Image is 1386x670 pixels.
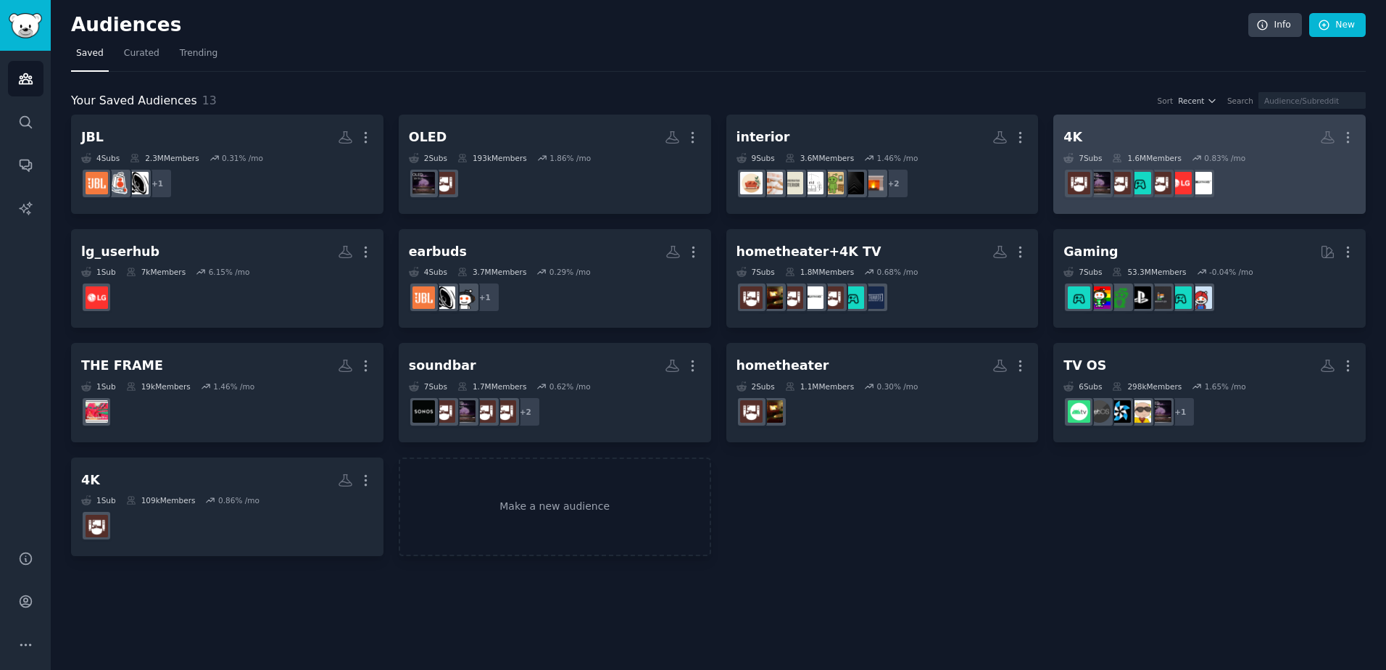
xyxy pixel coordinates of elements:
a: interior9Subs3.6MMembers1.46% /mo+2interiordesignideasAmateurInteriorDesignInteriorDesignAdviceIn... [726,115,1039,214]
span: 13 [202,94,217,107]
div: -0.04 % /mo [1209,267,1253,277]
img: GummySearch logo [9,13,42,38]
a: earbuds4Subs3.7MMembers0.29% /mo+1headphonesaudiophileJBL [399,229,711,328]
div: 0.29 % /mo [549,267,591,277]
img: gaming [1088,286,1111,309]
div: 1 Sub [81,495,116,505]
div: + 2 [510,397,541,427]
div: 0.86 % /mo [218,495,260,505]
div: 1.8M Members [785,267,854,277]
img: 4kTV [781,286,803,309]
div: 0.83 % /mo [1204,153,1245,163]
div: 298k Members [1112,381,1182,392]
img: hometheatersetups [760,286,783,309]
a: THE FRAME1Sub19kMembers1.46% /moTheFrame [71,343,383,442]
input: Audience/Subreddit [1258,92,1366,109]
img: LGOLED [1088,172,1111,194]
div: 0.31 % /mo [222,153,263,163]
span: Your Saved Audiences [71,92,197,110]
div: 1.46 % /mo [213,381,254,392]
img: OLED_Gaming [1068,286,1090,309]
span: Saved [76,47,104,60]
div: interior [736,128,790,146]
img: webos [1088,400,1111,423]
img: TV_webos [1129,400,1151,423]
img: JBL [86,172,108,194]
div: 1.6M Members [1112,153,1181,163]
img: ultrawidemasterrace [862,286,884,309]
img: JBL [412,286,435,309]
div: 53.3M Members [1112,267,1186,277]
div: 1.1M Members [785,381,854,392]
img: hometheater [433,400,455,423]
img: AndroidTV [1068,400,1090,423]
img: ScandinavianInterior [781,172,803,194]
div: 9 Sub s [736,153,775,163]
div: + 1 [142,168,173,199]
img: LGOLED [412,172,435,194]
div: THE FRAME [81,357,163,375]
img: audiophile [126,172,149,194]
div: 6.15 % /mo [209,267,250,277]
div: 109k Members [126,495,196,505]
div: 2.3M Members [130,153,199,163]
img: OLED [821,286,844,309]
img: 4kTV [86,515,108,537]
img: OLED_Gaming [1129,172,1151,194]
div: 0.62 % /mo [549,381,591,392]
img: hometheater [740,286,763,309]
h2: Audiences [71,14,1248,37]
img: InteriorDesign [801,172,823,194]
div: 4 Sub s [409,267,447,277]
img: IndianGaming [1190,286,1212,309]
div: JBL [81,128,104,146]
img: InteriorDesignAdvice [821,172,844,194]
div: hometheater+4K TV [736,243,881,261]
img: 4kbluray [1190,172,1212,194]
div: + 1 [1165,397,1195,427]
div: hometheater [736,357,829,375]
div: 1.65 % /mo [1205,381,1246,392]
img: 4kTV [1068,172,1090,194]
img: hometheater [1108,172,1131,194]
div: 7 Sub s [409,381,447,392]
div: 4K [1063,128,1082,146]
img: PS5pro [1129,286,1151,309]
div: 1.86 % /mo [549,153,591,163]
div: Search [1227,96,1253,106]
div: 7k Members [126,267,186,277]
div: 3.7M Members [457,267,526,277]
span: Curated [124,47,159,60]
div: 19k Members [126,381,191,392]
div: 1 Sub [81,267,116,277]
div: 1.7M Members [457,381,526,392]
div: 2 Sub s [736,381,775,392]
img: OLED [1149,172,1171,194]
div: 7 Sub s [736,267,775,277]
div: 7 Sub s [1063,153,1102,163]
img: AmateurInteriorDesign [842,172,864,194]
div: 3.6M Members [785,153,854,163]
div: 6 Sub s [1063,381,1102,392]
img: headphones [453,286,476,309]
a: Make a new audience [399,458,711,557]
button: Recent [1178,96,1217,106]
a: OLED2Subs193kMembers1.86% /moOLEDLGOLED [399,115,711,214]
img: sonos [412,400,435,423]
img: livesound [106,172,128,194]
img: LGOLED [453,400,476,423]
span: Trending [180,47,217,60]
img: Indian_flex [1149,286,1171,309]
img: hometheater [740,400,763,423]
div: 4 Sub s [81,153,120,163]
img: OLED_Gaming [842,286,864,309]
div: Sort [1158,96,1174,106]
div: 193k Members [457,153,527,163]
img: OLED [494,400,516,423]
div: 7 Sub s [1063,267,1102,277]
span: Recent [1178,96,1204,106]
div: soundbar [409,357,476,375]
div: OLED [409,128,447,146]
div: 0.30 % /mo [877,381,918,392]
img: OLED [433,172,455,194]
